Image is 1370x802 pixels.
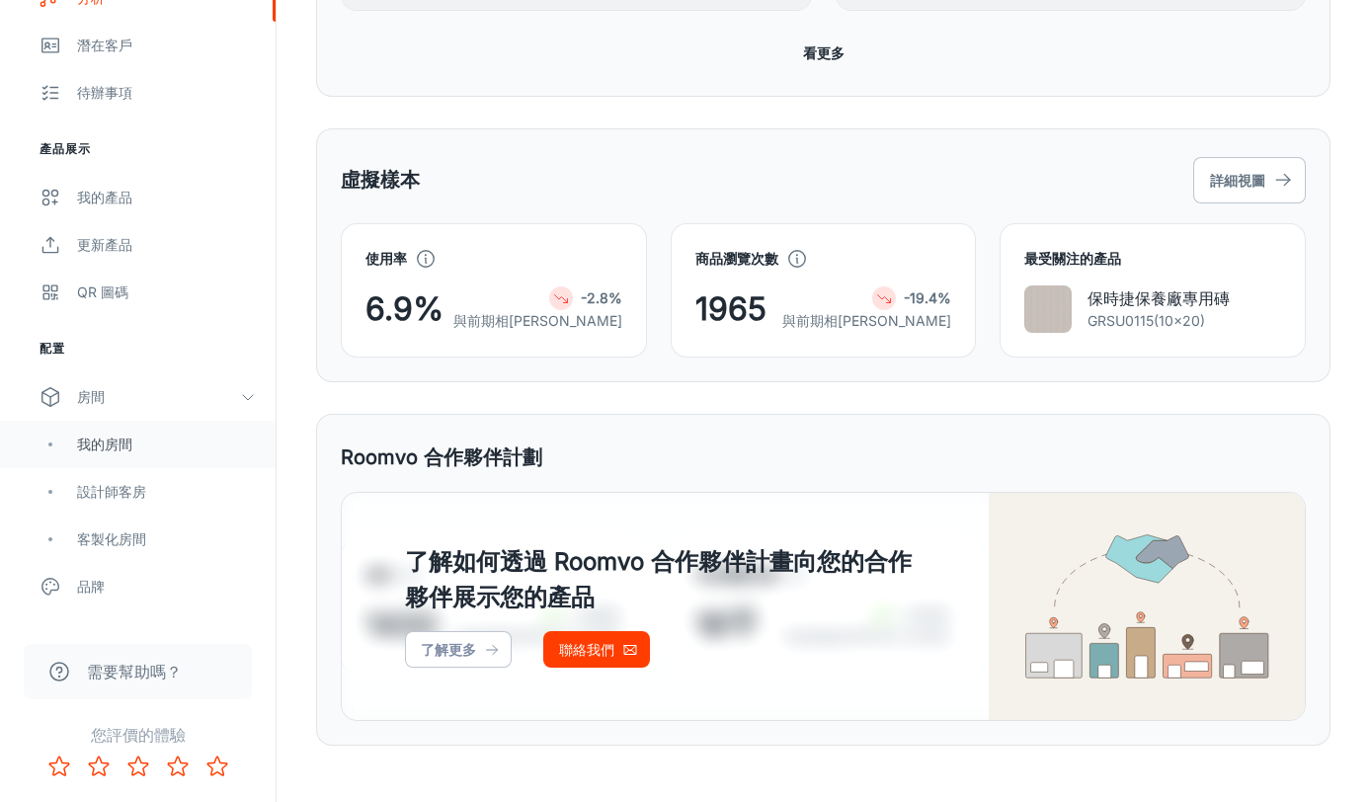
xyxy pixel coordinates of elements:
[365,250,407,267] font: 使用率
[1193,157,1306,203] button: 詳細視圖
[782,312,951,329] font: 與前期相[PERSON_NAME]
[1088,312,1205,329] font: GRSU0115(10x20)
[77,84,132,101] font: 待辦事項
[77,483,146,500] font: 設計師客房
[1088,288,1230,308] font: 保時捷保養廠專用磚
[77,436,132,452] font: 我的房間
[79,747,119,786] button: 評分 2 顆星
[158,747,198,786] button: 評分 4 顆星
[581,289,622,306] font: -2.8%
[341,445,542,469] font: Roomvo 合作夥伴計劃
[803,45,845,62] font: 看更多
[1024,250,1121,267] font: 最受關注的產品
[405,631,512,668] a: 了解更多
[77,388,105,405] font: 房間
[904,289,951,306] font: -19.4%
[77,283,128,300] font: QR 圖碼
[40,141,91,156] font: 產品展示
[40,747,79,786] button: 評分 1 顆星
[453,312,622,329] font: 與前期相[PERSON_NAME]
[77,236,132,253] font: 更新產品
[77,530,146,547] font: 客製化房間
[77,578,105,595] font: 品牌
[1024,285,1072,333] img: 保時捷保養廠專用磚
[543,631,650,668] a: 聯絡我們
[1210,172,1265,189] font: 詳細視圖
[421,641,476,658] font: 了解更多
[77,37,132,53] font: 潛在客戶
[119,747,158,786] button: 評分 3 顆星
[365,289,443,328] font: 6.9%
[40,341,65,356] font: 配置
[198,747,237,786] button: 評分 5 顆星
[91,725,186,745] font: 您評價的體驗
[87,662,182,682] font: 需要幫助嗎？
[559,641,614,658] font: 聯絡我們
[77,189,132,205] font: 我的產品
[695,289,766,328] font: 1965
[341,168,420,192] font: 虛擬樣本
[695,250,778,267] font: 商品瀏覽次數
[405,547,912,611] font: 了解如何透過 Roomvo 合作夥伴計畫向您的合作夥伴展示您的產品
[792,35,855,71] button: 看更多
